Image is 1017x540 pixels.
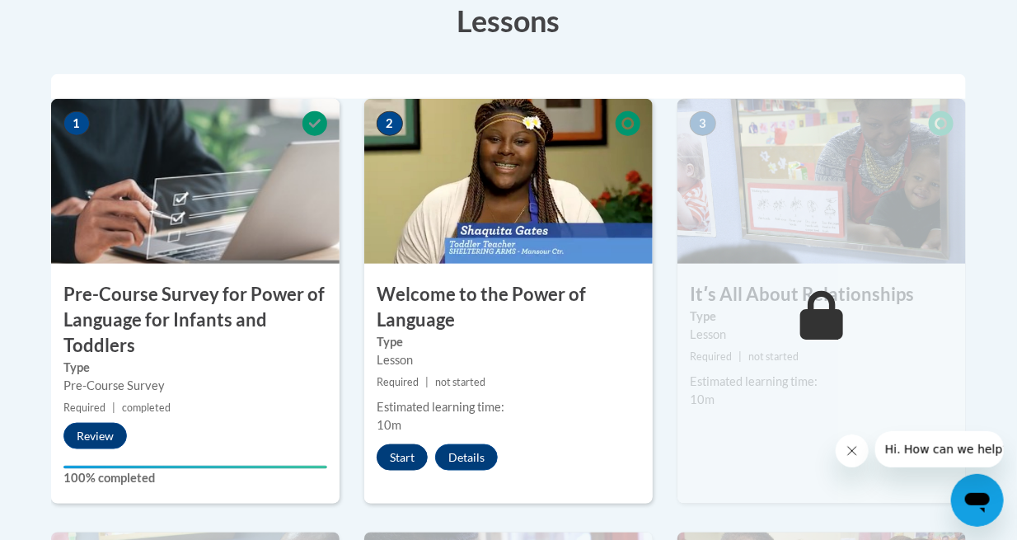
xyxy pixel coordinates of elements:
span: | [112,401,115,414]
span: completed [122,401,171,414]
span: not started [748,350,799,363]
div: Your progress [63,466,327,469]
button: Details [435,444,498,471]
img: Course Image [51,99,340,264]
div: Pre-Course Survey [63,377,327,395]
span: Hi. How can we help? [10,12,134,25]
span: Required [63,401,105,414]
span: 10m [377,418,401,432]
span: 3 [690,111,716,136]
iframe: Message from company [875,431,1004,467]
div: Lesson [690,326,954,344]
label: 100% completed [63,469,327,487]
iframe: Close message [836,434,869,467]
div: Estimated learning time: [690,373,954,391]
span: 1 [63,111,90,136]
span: Required [377,376,419,388]
span: | [738,350,742,363]
button: Review [63,423,127,449]
label: Type [63,359,327,377]
h3: Pre-Course Survey for Power of Language for Infants and Toddlers [51,282,340,358]
img: Course Image [364,99,653,264]
div: Estimated learning time: [377,398,640,416]
span: | [425,376,429,388]
label: Type [690,308,954,326]
h3: Itʹs All About Relationships [677,282,966,308]
button: Start [377,444,428,471]
label: Type [377,333,640,351]
iframe: Button to launch messaging window [951,474,1004,527]
span: Required [690,350,732,363]
img: Course Image [677,99,966,264]
span: 10m [690,392,715,406]
div: Lesson [377,351,640,369]
span: 2 [377,111,403,136]
h3: Welcome to the Power of Language [364,282,653,333]
span: not started [435,376,485,388]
